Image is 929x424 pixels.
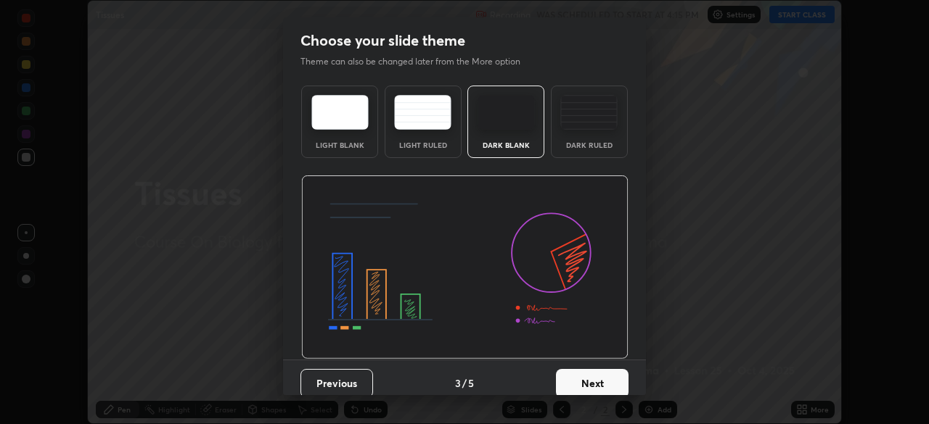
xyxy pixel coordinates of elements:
img: darkThemeBanner.d06ce4a2.svg [301,175,629,359]
h4: 3 [455,375,461,391]
h2: Choose your slide theme [300,31,465,50]
img: darkTheme.f0cc69e5.svg [478,95,535,130]
button: Previous [300,369,373,398]
h4: 5 [468,375,474,391]
div: Light Ruled [394,141,452,149]
div: Dark Blank [477,141,535,149]
img: lightRuledTheme.5fabf969.svg [394,95,451,130]
img: darkRuledTheme.de295e13.svg [560,95,618,130]
div: Light Blank [311,141,369,149]
p: Theme can also be changed later from the More option [300,55,536,68]
button: Next [556,369,629,398]
img: lightTheme.e5ed3b09.svg [311,95,369,130]
div: Dark Ruled [560,141,618,149]
h4: / [462,375,467,391]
